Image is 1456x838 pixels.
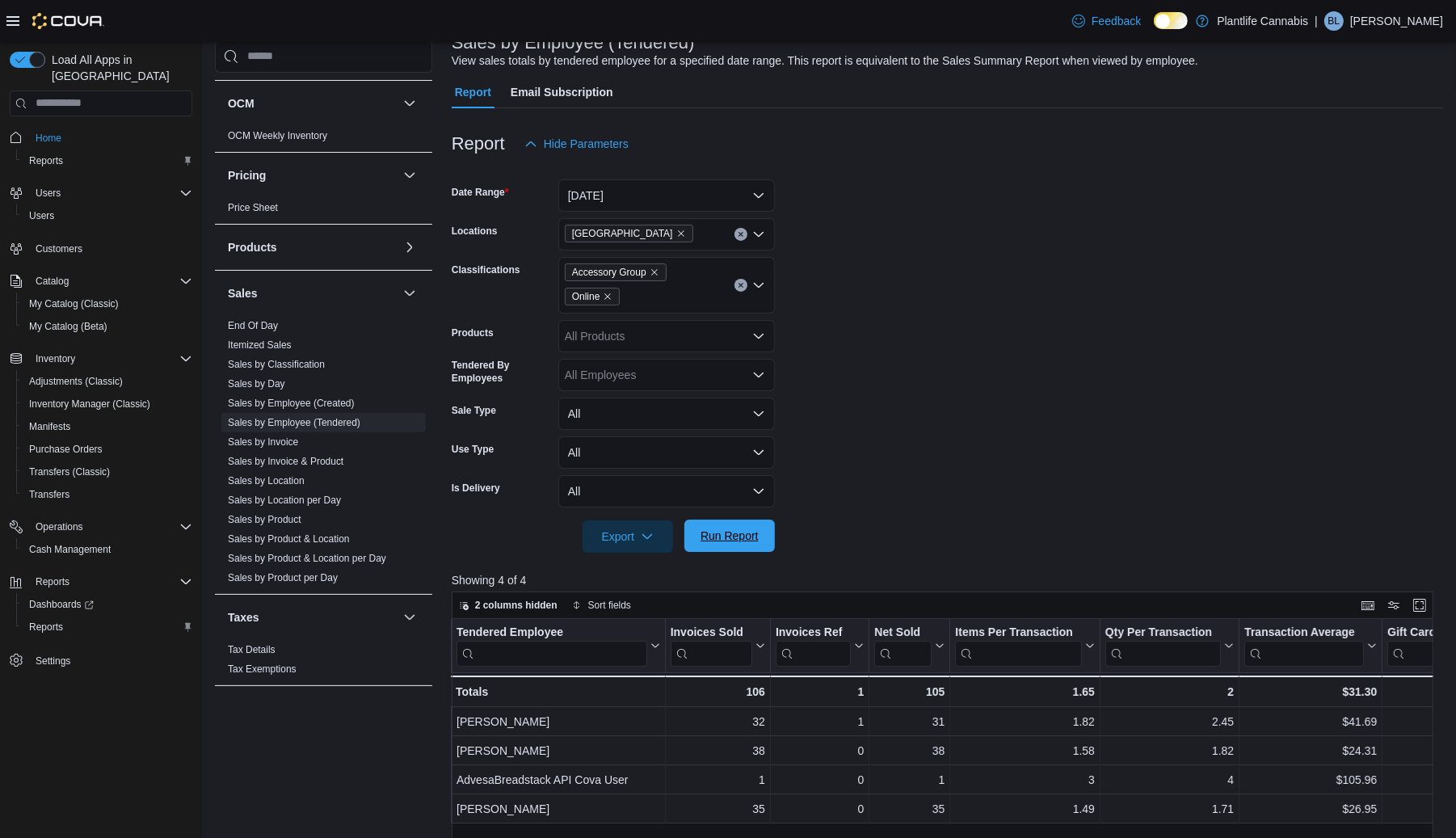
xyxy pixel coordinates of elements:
[23,317,114,336] a: My Catalog (Beta)
[752,228,765,241] button: Open list of options
[3,182,199,204] button: Users
[23,394,192,414] span: Inventory Manager (Classic)
[228,436,298,448] a: Sales by Invoice
[29,598,94,611] span: Dashboards
[29,621,63,634] span: Reports
[670,682,764,701] div: 106
[16,204,199,227] button: Users
[1315,11,1318,31] p: |
[603,292,612,301] button: Remove Online from selection in this group
[23,206,61,225] a: Users
[23,595,100,614] a: Dashboards
[228,339,292,351] a: Itemized Sales
[23,617,192,637] span: Reports
[701,528,759,544] span: Run Report
[23,206,192,225] span: Users
[874,770,945,790] div: 1
[1105,625,1221,640] div: Qty Per Transaction
[1244,770,1377,790] div: $105.96
[1324,11,1344,31] div: Bruno Leest
[1105,625,1234,666] button: Qty Per Transaction
[16,616,199,638] button: Reports
[400,238,419,257] button: Products
[511,76,613,108] span: Email Subscription
[1384,596,1403,615] button: Display options
[1244,799,1377,819] div: $26.95
[228,201,278,214] span: Price Sheet
[1244,625,1364,640] div: Transaction Average
[558,179,775,212] button: [DATE]
[36,520,83,533] span: Operations
[228,663,297,675] a: Tax Exemptions
[23,294,125,314] a: My Catalog (Classic)
[452,326,494,339] label: Products
[3,571,199,593] button: Reports
[10,120,192,714] nav: Complex example
[3,237,199,260] button: Customers
[23,462,116,482] a: Transfers (Classic)
[228,533,350,545] span: Sales by Product & Location
[36,187,61,200] span: Users
[3,347,199,370] button: Inventory
[776,712,864,731] div: 1
[228,129,327,142] span: OCM Weekly Inventory
[228,95,255,112] h3: OCM
[1105,712,1234,731] div: 2.45
[3,648,199,672] button: Settings
[452,596,564,615] button: 2 columns hidden
[16,293,199,315] button: My Catalog (Classic)
[29,517,90,537] button: Operations
[228,398,355,409] a: Sales by Employee (Created)
[29,128,68,148] a: Home
[455,76,491,108] span: Report
[1066,5,1147,37] a: Feedback
[228,130,327,141] a: OCM Weekly Inventory
[955,625,1082,640] div: Items Per Transaction
[1410,596,1429,615] button: Enter fullscreen
[400,284,419,303] button: Sales
[1387,625,1451,666] div: Gift Card Sales
[400,94,419,113] button: OCM
[23,540,117,559] a: Cash Management
[23,151,192,171] span: Reports
[452,359,552,385] label: Tendered By Employees
[36,275,69,288] span: Catalog
[558,475,775,507] button: All
[23,595,192,614] span: Dashboards
[23,151,69,171] a: Reports
[3,270,199,293] button: Catalog
[29,128,192,148] span: Home
[955,799,1095,819] div: 1.49
[23,417,77,436] a: Manifests
[558,398,775,430] button: All
[452,186,509,199] label: Date Range
[36,242,82,255] span: Customers
[16,593,199,616] a: Dashboards
[572,264,646,280] span: Accessory Group
[670,799,764,819] div: 35
[228,474,305,487] span: Sales by Location
[29,320,107,333] span: My Catalog (Beta)
[228,572,338,583] a: Sales by Product per Day
[228,475,305,486] a: Sales by Location
[3,516,199,538] button: Operations
[228,320,278,331] a: End Of Day
[29,238,192,259] span: Customers
[457,770,660,790] div: AdvesaBreadstack API Cova User
[23,617,69,637] a: Reports
[452,33,695,53] h3: Sales by Employee (Tendered)
[400,608,419,627] button: Taxes
[475,599,558,612] span: 2 columns hidden
[29,349,82,368] button: Inventory
[572,225,673,242] span: [GEOGRAPHIC_DATA]
[776,799,864,819] div: 0
[29,420,70,433] span: Manifests
[776,625,851,666] div: Invoices Ref
[565,263,667,281] span: Accessory Group
[36,575,69,588] span: Reports
[29,239,89,259] a: Customers
[592,520,663,553] span: Export
[29,572,192,592] span: Reports
[29,572,76,592] button: Reports
[452,263,520,276] label: Classifications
